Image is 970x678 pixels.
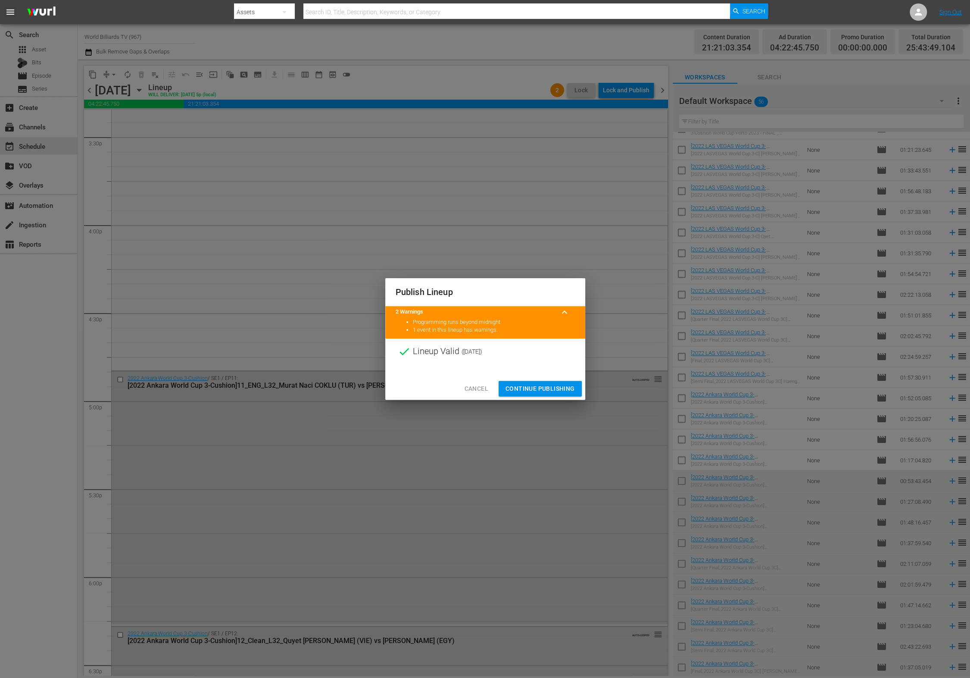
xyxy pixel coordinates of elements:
div: Lineup Valid [385,339,585,364]
li: 1 event in this lineup has warnings. [413,326,575,334]
span: Continue Publishing [505,383,575,394]
span: menu [5,7,16,17]
img: ans4CAIJ8jUAAAAAAAAAAAAAAAAAAAAAAAAgQb4GAAAAAAAAAAAAAAAAAAAAAAAAJMjXAAAAAAAAAAAAAAAAAAAAAAAAgAT5G... [21,2,62,22]
title: 2 Warnings [396,308,554,316]
h2: Publish Lineup [396,285,575,299]
span: keyboard_arrow_up [559,307,570,317]
button: Continue Publishing [499,381,582,397]
span: ( [DATE] ) [462,345,482,358]
button: Cancel [457,381,495,397]
button: keyboard_arrow_up [554,302,575,323]
li: Programming runs beyond midnight [413,318,575,326]
span: Search [742,3,765,19]
a: Sign Out [939,9,962,16]
span: Cancel [464,383,488,394]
